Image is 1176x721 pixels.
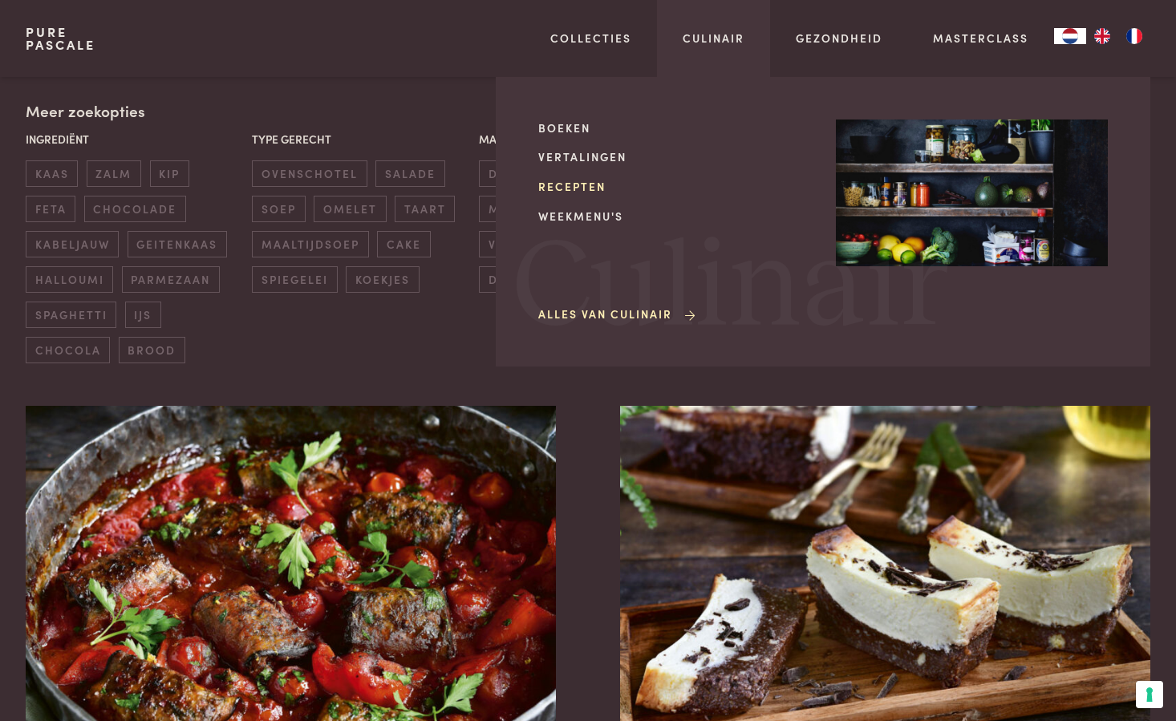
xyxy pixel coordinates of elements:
[538,306,698,322] a: Alles van Culinair
[933,30,1028,47] a: Masterclass
[479,231,597,257] span: voorgerecht
[683,30,744,47] a: Culinair
[26,26,95,51] a: PurePascale
[122,266,220,293] span: parmezaan
[377,231,430,257] span: cake
[119,337,185,363] span: brood
[479,196,606,222] span: meeneemlunch
[796,30,882,47] a: Gezondheid
[1118,28,1150,44] a: FR
[479,131,697,148] p: Maaltijd
[252,231,368,257] span: maaltijdsoep
[479,160,537,187] span: diner
[1086,28,1150,44] ul: Language list
[26,337,110,363] span: chocola
[538,119,810,136] a: Boeken
[538,148,810,165] a: Vertalingen
[128,231,227,257] span: geitenkaas
[252,131,470,148] p: Type gerecht
[150,160,189,187] span: kip
[395,196,455,222] span: taart
[550,30,631,47] a: Collecties
[84,196,186,222] span: chocolade
[314,196,386,222] span: omelet
[26,196,75,222] span: feta
[538,178,810,195] a: Recepten
[252,266,337,293] span: spiegelei
[836,119,1108,267] img: Culinair
[1086,28,1118,44] a: EN
[26,266,113,293] span: halloumi
[252,160,367,187] span: ovenschotel
[26,302,116,328] span: spaghetti
[479,266,556,293] span: dessert
[87,160,141,187] span: zalm
[26,231,119,257] span: kabeljauw
[375,160,444,187] span: salade
[513,227,949,350] span: Culinair
[1054,28,1086,44] div: Language
[346,266,419,293] span: koekjes
[1136,681,1163,708] button: Uw voorkeuren voor toestemming voor trackingtechnologieën
[1054,28,1086,44] a: NL
[125,302,161,328] span: ijs
[1054,28,1150,44] aside: Language selected: Nederlands
[26,131,244,148] p: Ingrediënt
[252,196,305,222] span: soep
[26,160,78,187] span: kaas
[538,208,810,225] a: Weekmenu's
